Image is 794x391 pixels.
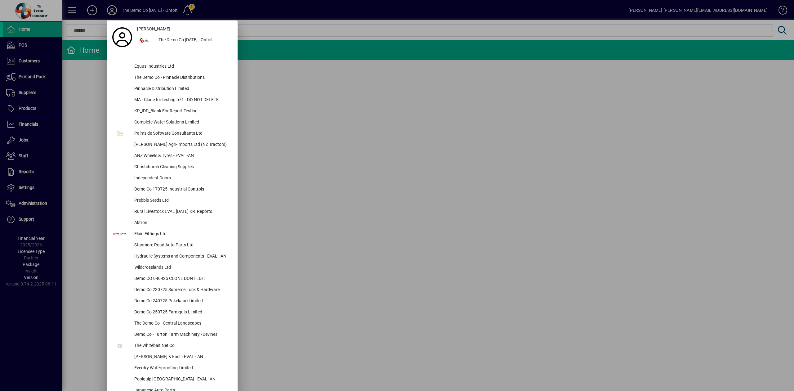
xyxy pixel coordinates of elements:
button: The Whitebait Net Co [110,340,234,352]
button: Pinnacle Distribution Limited [110,83,234,95]
button: Wildcrosslands Ltd [110,262,234,273]
button: Equus Industries Ltd [110,61,234,72]
button: Everdry Waterproofing Limited [110,363,234,374]
div: Prebble Seeds Ltd [129,195,234,206]
div: Aktron [129,218,234,229]
div: [PERSON_NAME] & East - EVAL - AN [129,352,234,363]
button: The Demo Co [DATE] - Ontoit [135,35,234,46]
button: Rural Livestock EVAL [DATE] KR_Reports [110,206,234,218]
div: Christchurch Cleaning Supplies [129,162,234,173]
div: [PERSON_NAME] Agri-Imports Ltd (NZ Tractors) [129,139,234,151]
a: Profile [110,32,135,43]
button: KR_IDD_Blank For Report Testing [110,106,234,117]
div: The Whitebait Net Co [129,340,234,352]
div: Equus Industries Ltd [129,61,234,72]
div: Demo Co 250725 Farmquip Limited [129,307,234,318]
span: [PERSON_NAME] [137,26,170,32]
div: Poolquip [GEOGRAPHIC_DATA] - EVAL -AN [129,374,234,385]
button: Complete Water Solutions Limited [110,117,234,128]
button: MA - Clone for testing b71 - DO NOT DELETE [110,95,234,106]
button: Christchurch Cleaning Supplies [110,162,234,173]
button: The Demo Co - Pinnacle Distributions [110,72,234,83]
button: Fluid Fittings Ltd [110,229,234,240]
div: The Demo Co - Central Landscapes [129,318,234,329]
div: Wildcrosslands Ltd [129,262,234,273]
button: Hydraulic Systems and Components - EVAL - AN [110,251,234,262]
div: Demo Co 230725 Supreme Lock & Hardware [129,285,234,296]
div: Demo Co 170725 Industrial Controls [129,184,234,195]
button: Demo Co 240725 Pukekauri Limited [110,296,234,307]
div: Demo CO 040425 CLONE DONT EDIT [129,273,234,285]
button: Palmside Software Consultants Ltd [110,128,234,139]
div: ANZ Wheels & Tyres - EVAL -AN [129,151,234,162]
div: Complete Water Solutions Limited [129,117,234,128]
div: Everdry Waterproofing Limited [129,363,234,374]
a: [PERSON_NAME] [135,24,234,35]
div: MA - Clone for testing b71 - DO NOT DELETE [129,95,234,106]
div: The Demo Co - Pinnacle Distributions [129,72,234,83]
button: [PERSON_NAME] & East - EVAL - AN [110,352,234,363]
button: Stanmore Road Auto Parts Ltd [110,240,234,251]
div: Palmside Software Consultants Ltd [129,128,234,139]
button: [PERSON_NAME] Agri-Imports Ltd (NZ Tractors) [110,139,234,151]
div: Rural Livestock EVAL [DATE] KR_Reports [129,206,234,218]
div: Stanmore Road Auto Parts Ltd [129,240,234,251]
button: Demo CO 040425 CLONE DONT EDIT [110,273,234,285]
div: Independent Doors [129,173,234,184]
div: Demo Co - Turton Farm Machinery /Devines [129,329,234,340]
button: Aktron [110,218,234,229]
div: Fluid Fittings Ltd [129,229,234,240]
div: Demo Co 240725 Pukekauri Limited [129,296,234,307]
div: Pinnacle Distribution Limited [129,83,234,95]
button: Demo Co 170725 Industrial Controls [110,184,234,195]
button: Independent Doors [110,173,234,184]
button: Demo Co 250725 Farmquip Limited [110,307,234,318]
div: Hydraulic Systems and Components - EVAL - AN [129,251,234,262]
button: ANZ Wheels & Tyres - EVAL -AN [110,151,234,162]
button: Poolquip [GEOGRAPHIC_DATA] - EVAL -AN [110,374,234,385]
div: The Demo Co [DATE] - Ontoit [154,35,234,46]
button: The Demo Co - Central Landscapes [110,318,234,329]
button: Prebble Seeds Ltd [110,195,234,206]
button: Demo Co - Turton Farm Machinery /Devines [110,329,234,340]
button: Demo Co 230725 Supreme Lock & Hardware [110,285,234,296]
div: KR_IDD_Blank For Report Testing [129,106,234,117]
